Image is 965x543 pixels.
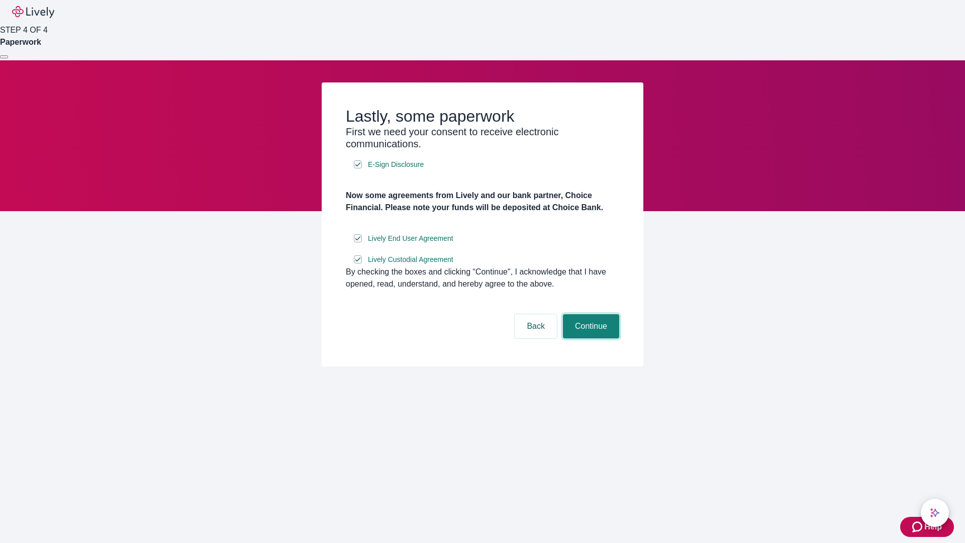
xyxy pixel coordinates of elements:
[12,6,54,18] img: Lively
[924,521,942,533] span: Help
[368,254,453,265] span: Lively Custodial Agreement
[921,499,949,527] button: chat
[368,159,424,170] span: E-Sign Disclosure
[912,521,924,533] svg: Zendesk support icon
[900,517,954,537] button: Zendesk support iconHelp
[366,232,455,245] a: e-sign disclosure document
[366,158,426,171] a: e-sign disclosure document
[368,233,453,244] span: Lively End User Agreement
[930,508,940,518] svg: Lively AI Assistant
[346,266,619,290] div: By checking the boxes and clicking “Continue", I acknowledge that I have opened, read, understand...
[346,190,619,214] h4: Now some agreements from Lively and our bank partner, Choice Financial. Please note your funds wi...
[563,314,619,338] button: Continue
[346,107,619,126] h2: Lastly, some paperwork
[346,126,619,150] h3: First we need your consent to receive electronic communications.
[366,253,455,266] a: e-sign disclosure document
[515,314,557,338] button: Back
